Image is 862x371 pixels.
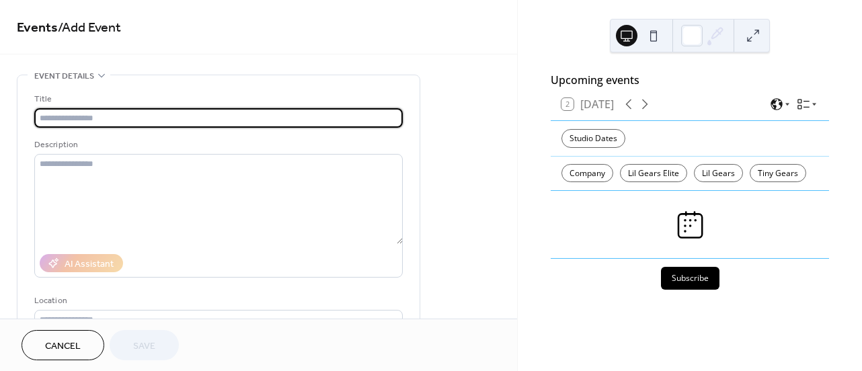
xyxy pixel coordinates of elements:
[561,129,625,148] div: Studio Dates
[694,164,743,183] div: Lil Gears
[620,164,687,183] div: Lil Gears Elite
[17,15,58,41] a: Events
[34,69,94,83] span: Event details
[58,15,121,41] span: / Add Event
[661,267,719,290] button: Subscribe
[34,138,400,152] div: Description
[561,164,613,183] div: Company
[22,330,104,360] button: Cancel
[45,339,81,354] span: Cancel
[34,294,400,308] div: Location
[551,72,829,88] div: Upcoming events
[750,164,806,183] div: Tiny Gears
[34,92,400,106] div: Title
